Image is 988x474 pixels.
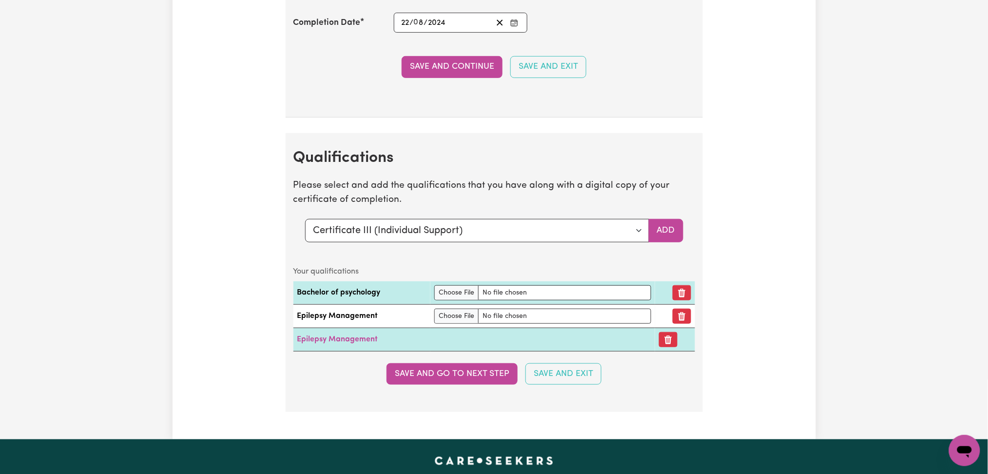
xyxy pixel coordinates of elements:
a: Careseekers home page [435,457,553,465]
button: Save and Continue [402,56,503,78]
button: Remove qualification [673,309,691,324]
input: -- [401,16,410,29]
button: Remove certificate [659,332,678,347]
button: Save and go to next step [387,363,518,385]
button: Add selected qualification [649,219,683,242]
td: Bachelor of psychology [293,281,431,305]
button: Clear date [492,16,507,29]
caption: Your qualifications [293,262,695,281]
button: Save and Exit [525,363,601,385]
button: Enter the Completion Date of your CPR Course [507,16,521,29]
input: -- [414,16,424,29]
input: ---- [428,16,446,29]
span: / [424,19,428,27]
span: / [410,19,414,27]
p: Please select and add the qualifications that you have along with a digital copy of your certific... [293,179,695,207]
td: Epilepsy Management [293,304,431,328]
h2: Qualifications [293,149,695,167]
button: Remove qualification [673,285,691,300]
button: Save and Exit [510,56,586,78]
span: 0 [414,19,419,27]
label: Completion Date [293,17,361,29]
a: Epilepsy Management [297,336,378,343]
iframe: Button to launch messaging window [949,435,980,466]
